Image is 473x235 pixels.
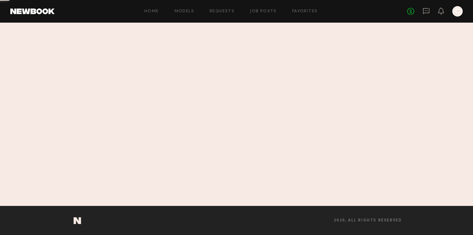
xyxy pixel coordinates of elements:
a: Requests [210,9,234,14]
a: C [452,6,463,16]
span: 2025, all rights reserved [334,219,402,223]
a: Favorites [292,9,318,14]
a: Models [174,9,194,14]
a: Job Posts [250,9,277,14]
a: Home [144,9,159,14]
